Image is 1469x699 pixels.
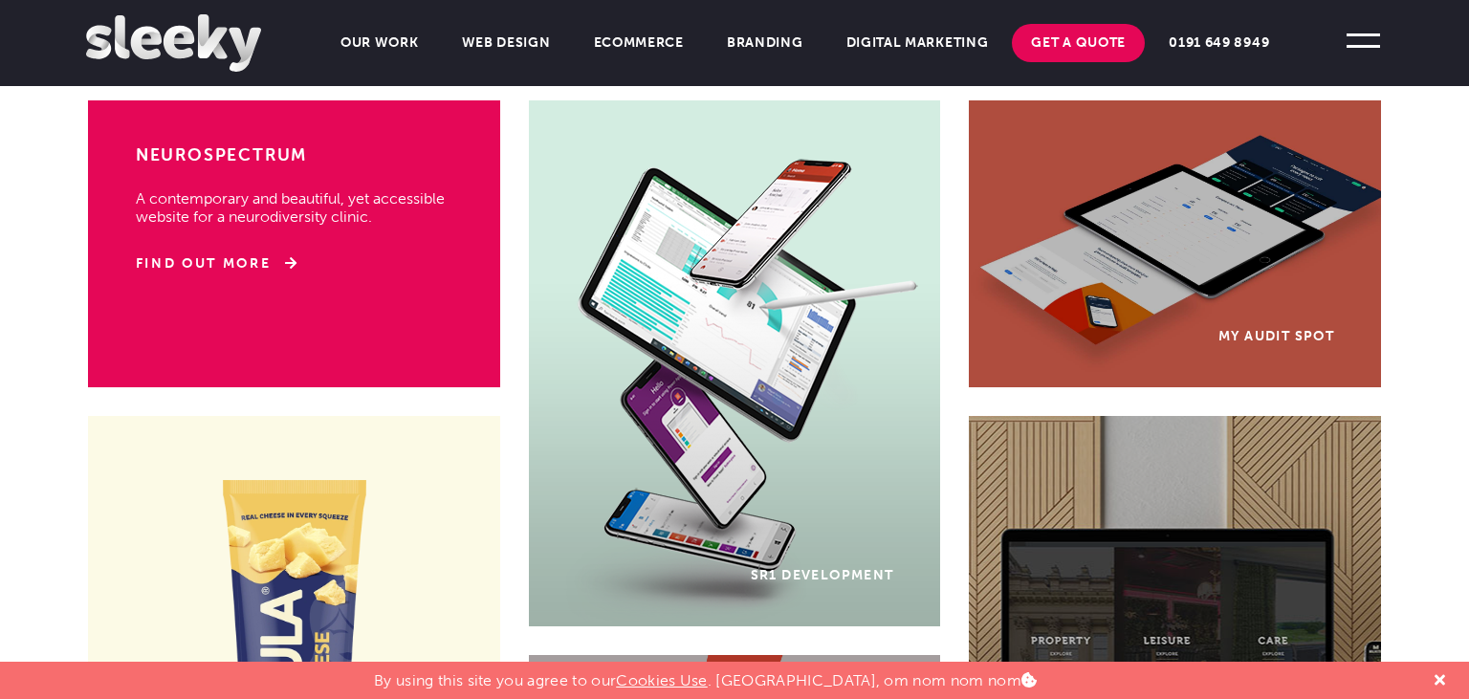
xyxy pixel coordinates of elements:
[1012,24,1145,62] a: Get A Quote
[136,143,453,170] h3: Neurospectrum
[708,24,822,62] a: Branding
[86,14,260,72] img: Sleeky Web Design Newcastle
[1150,24,1288,62] a: 0191 649 8949
[827,24,1008,62] a: Digital Marketing
[575,24,703,62] a: Ecommerce
[321,24,438,62] a: Our Work
[136,254,297,273] a: Find Out More
[616,671,708,689] a: Cookies Use
[374,662,1037,689] p: By using this site you agree to our . [GEOGRAPHIC_DATA], om nom nom nom
[443,24,570,62] a: Web Design
[136,170,453,226] p: A contemporary and beautiful, yet accessible website for a neurodiversity clinic.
